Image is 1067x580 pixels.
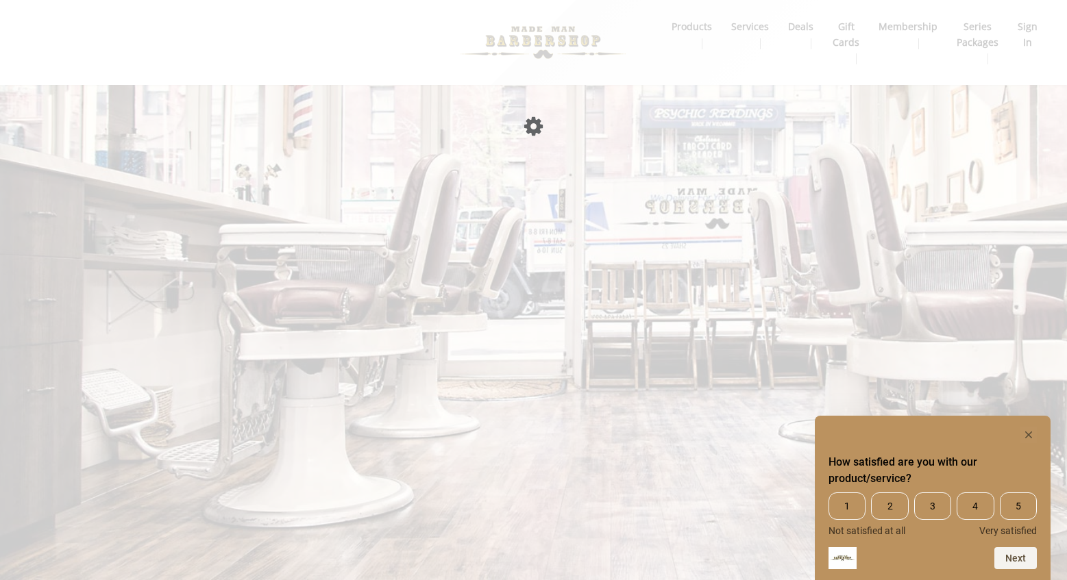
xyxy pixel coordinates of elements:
span: 2 [871,492,908,520]
button: Hide survey [1020,427,1037,443]
span: 3 [914,492,951,520]
button: Next question [994,547,1037,569]
span: 1 [829,492,866,520]
div: How satisfied are you with our product/service? Select an option from 1 to 5, with 1 being Not sa... [829,427,1037,569]
h2: How satisfied are you with our product/service? Select an option from 1 to 5, with 1 being Not sa... [829,454,1037,487]
span: 5 [1000,492,1037,520]
span: Not satisfied at all [829,525,905,536]
span: Very satisfied [979,525,1037,536]
div: How satisfied are you with our product/service? Select an option from 1 to 5, with 1 being Not sa... [829,492,1037,536]
span: 4 [957,492,994,520]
